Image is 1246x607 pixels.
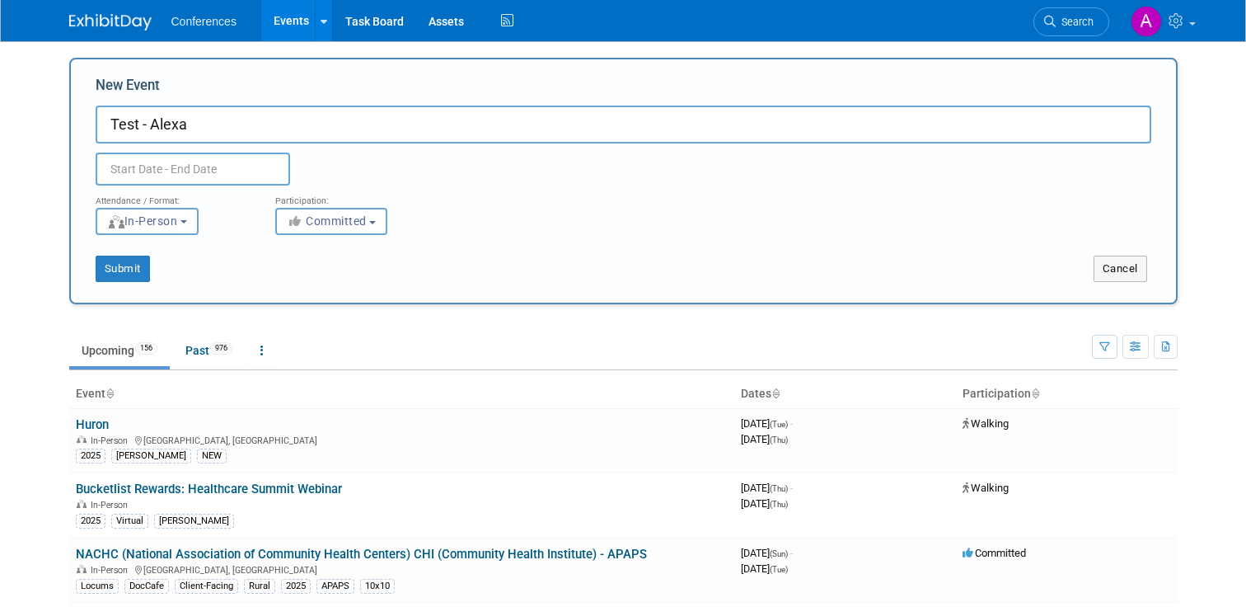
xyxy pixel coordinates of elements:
div: [GEOGRAPHIC_DATA], [GEOGRAPHIC_DATA] [76,562,728,576]
a: Sort by Start Date [771,387,780,400]
span: In-Person [91,500,133,511]
div: 10x10 [360,579,395,594]
span: Walking [963,482,1009,494]
span: (Thu) [770,484,788,493]
span: [DATE] [741,482,793,494]
a: Search [1033,7,1109,36]
span: 156 [135,342,157,355]
img: In-Person Event [77,435,87,444]
img: ExhibitDay [69,14,152,31]
img: In-Person Event [77,565,87,573]
span: - [790,482,793,494]
span: (Tue) [770,420,788,429]
span: (Thu) [770,500,788,509]
button: Cancel [1094,256,1147,282]
div: [PERSON_NAME] [154,514,234,529]
span: In-Person [91,435,133,446]
th: Event [69,380,734,408]
a: NACHC (National Association of Community Health Centers) CHI (Community Health Institute) - APAPS [76,547,647,562]
span: [DATE] [741,547,793,559]
div: 2025 [76,514,105,529]
input: Name of Trade Show / Conference [96,106,1151,144]
span: In-Person [91,565,133,576]
a: Upcoming156 [69,335,170,366]
a: Sort by Event Name [105,387,114,400]
span: [DATE] [741,562,788,575]
span: Committed [963,547,1026,559]
div: [PERSON_NAME] [111,449,191,463]
button: Committed [275,208,387,235]
img: Alexa Wennerholm [1131,6,1162,37]
span: In-Person [107,214,178,228]
div: Participation: [275,186,431,207]
span: [DATE] [741,497,788,510]
span: - [790,547,793,559]
button: Submit [96,256,150,282]
div: Rural [244,579,275,594]
div: Locums [76,579,119,594]
input: Start Date - End Date [96,153,290,186]
div: NEW [197,449,227,463]
span: 976 [210,342,232,355]
span: - [790,417,793,430]
a: Sort by Participation Type [1031,387,1039,400]
div: 2025 [76,449,105,463]
button: In-Person [96,208,199,235]
img: In-Person Event [77,500,87,508]
div: DocCafe [124,579,169,594]
span: [DATE] [741,433,788,445]
div: [GEOGRAPHIC_DATA], [GEOGRAPHIC_DATA] [76,433,728,446]
div: Virtual [111,514,148,529]
span: (Sun) [770,549,788,558]
span: Conferences [171,15,237,28]
th: Dates [734,380,956,408]
a: Bucketlist Rewards: Healthcare Summit Webinar [76,482,342,496]
div: APAPS [316,579,354,594]
div: Attendance / Format: [96,186,251,207]
label: New Event [96,76,160,101]
th: Participation [956,380,1178,408]
span: Search [1056,16,1094,28]
div: 2025 [281,579,311,594]
span: Walking [963,417,1009,430]
a: Past976 [173,335,245,366]
span: [DATE] [741,417,793,430]
div: Client-Facing [175,579,238,594]
a: Huron [76,417,109,432]
span: (Thu) [770,435,788,445]
span: Committed [287,214,367,228]
span: (Tue) [770,565,788,574]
